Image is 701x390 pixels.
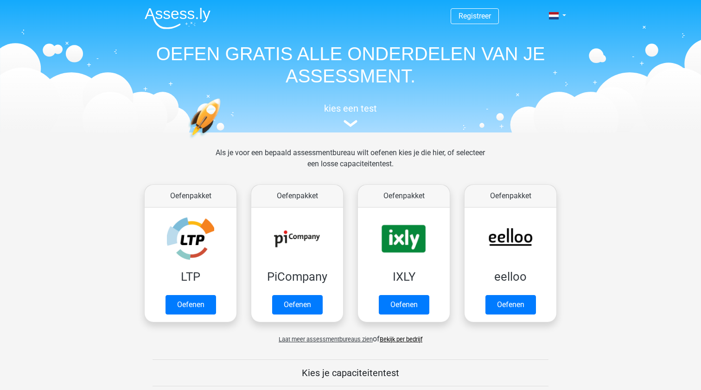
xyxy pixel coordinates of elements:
[137,326,564,345] div: of
[145,7,210,29] img: Assessly
[208,147,492,181] div: Als je voor een bepaald assessmentbureau wilt oefenen kies je die hier, of selecteer een losse ca...
[272,295,323,315] a: Oefenen
[379,295,429,315] a: Oefenen
[485,295,536,315] a: Oefenen
[153,367,548,378] h5: Kies je capaciteitentest
[137,103,564,127] a: kies een test
[137,103,564,114] h5: kies een test
[344,120,357,127] img: assessment
[459,12,491,20] a: Registreer
[137,43,564,87] h1: OEFEN GRATIS ALLE ONDERDELEN VAN JE ASSESSMENT.
[380,336,422,343] a: Bekijk per bedrijf
[279,336,373,343] span: Laat meer assessmentbureaus zien
[188,98,256,182] img: oefenen
[166,295,216,315] a: Oefenen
